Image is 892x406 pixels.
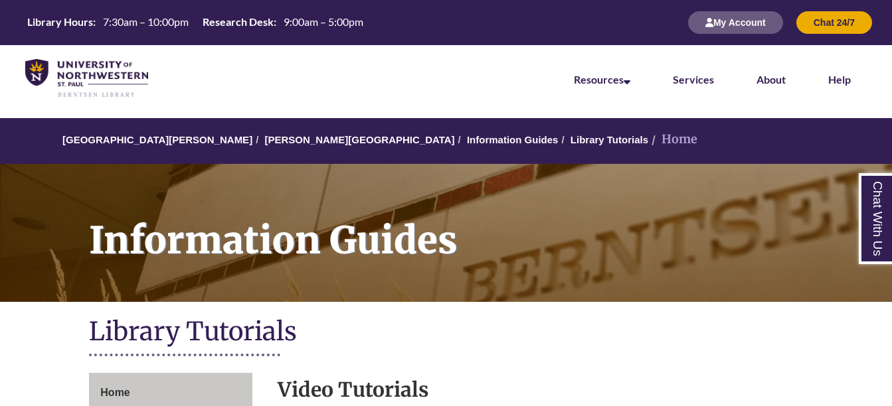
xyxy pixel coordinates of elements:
li: Home [648,130,697,149]
th: Library Hours: [22,15,98,29]
h1: Library Tutorials [89,315,802,350]
a: Chat 24/7 [796,17,872,28]
a: Services [673,73,714,86]
a: My Account [688,17,783,28]
h1: Information Guides [74,164,892,285]
a: Library Tutorials [571,134,648,145]
button: Chat 24/7 [796,11,872,34]
img: UNWSP Library Logo [25,59,148,98]
span: 9:00am – 5:00pm [284,15,363,28]
a: Resources [574,73,630,86]
span: 7:30am – 10:00pm [103,15,189,28]
a: Help [828,73,851,86]
th: Research Desk: [197,15,278,29]
a: [GEOGRAPHIC_DATA][PERSON_NAME] [62,134,252,145]
a: Information Guides [467,134,559,145]
a: Hours Today [22,15,369,31]
button: My Account [688,11,783,34]
table: Hours Today [22,15,369,29]
a: About [757,73,786,86]
a: [PERSON_NAME][GEOGRAPHIC_DATA] [264,134,454,145]
span: Home [100,387,130,398]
